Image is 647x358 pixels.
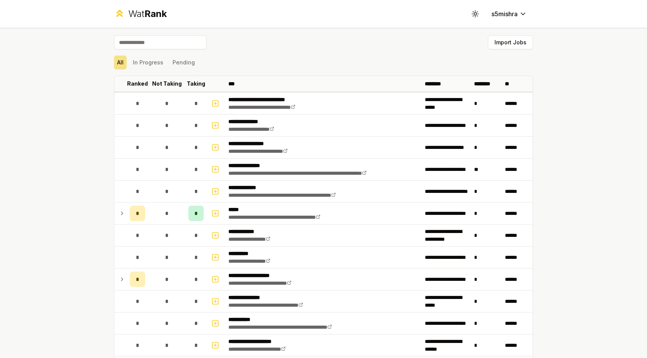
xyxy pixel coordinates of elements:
p: Not Taking [152,80,182,88]
button: Pending [169,56,198,69]
button: In Progress [130,56,166,69]
p: Taking [187,80,205,88]
span: s5mishra [491,9,518,19]
button: Import Jobs [488,35,533,49]
button: All [114,56,127,69]
a: WatRank [114,8,167,20]
p: Ranked [127,80,148,88]
button: s5mishra [485,7,533,21]
span: Rank [144,8,167,19]
div: Wat [128,8,167,20]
